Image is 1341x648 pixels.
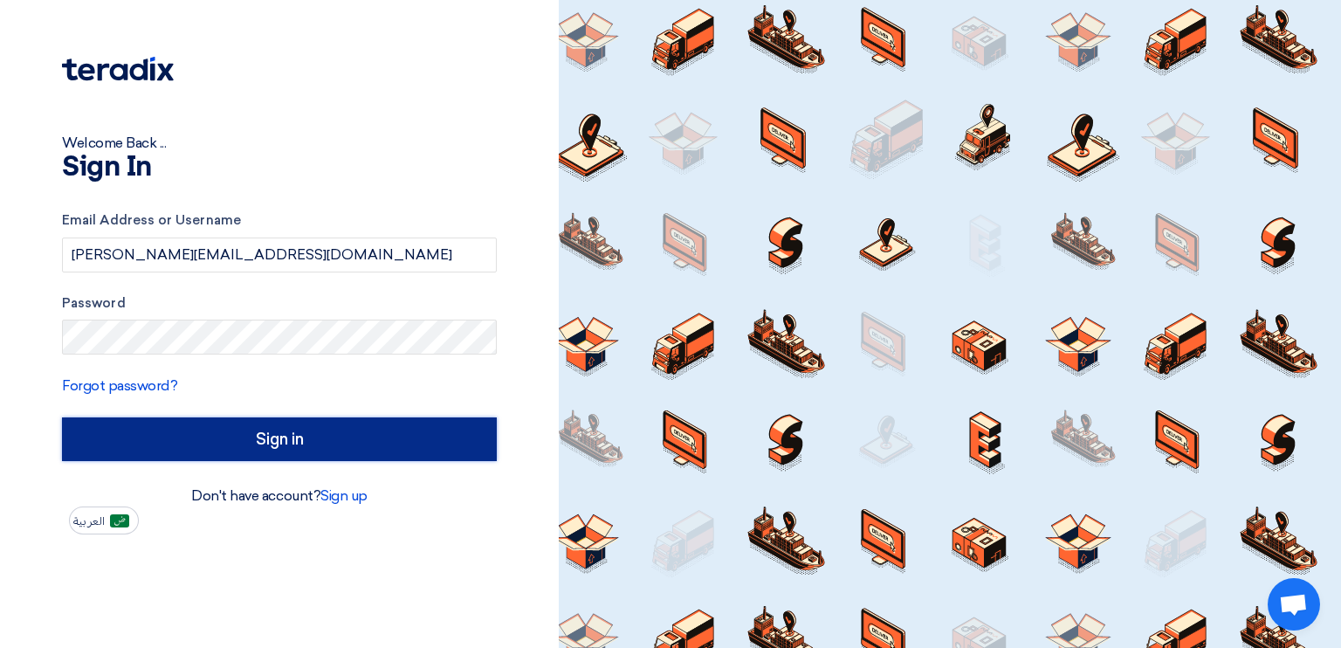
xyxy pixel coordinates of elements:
[73,515,105,527] span: العربية
[110,514,129,527] img: ar-AR.png
[62,486,497,507] div: Don't have account?
[320,487,368,504] a: Sign up
[62,377,177,394] a: Forgot password?
[62,293,497,314] label: Password
[62,210,497,231] label: Email Address or Username
[62,238,497,272] input: Enter your business email or username
[62,154,497,182] h1: Sign In
[69,507,139,534] button: العربية
[62,57,174,81] img: Teradix logo
[62,133,497,154] div: Welcome Back ...
[62,417,497,461] input: Sign in
[1268,578,1320,631] div: دردشة مفتوحة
